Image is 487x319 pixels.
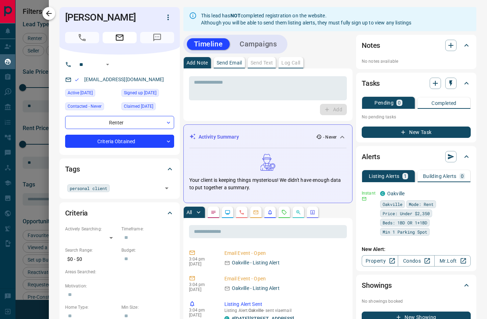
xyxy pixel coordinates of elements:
p: 0 [398,100,401,105]
p: Oakville - Listing Alert [232,285,280,292]
p: Budget: [121,247,174,253]
svg: Email Valid [74,77,79,82]
p: New Alert: [362,246,471,253]
span: Claimed [DATE] [124,103,153,110]
p: Listing Alerts [369,174,400,179]
p: Motivation: [65,283,174,289]
button: Timeline [187,38,230,50]
a: Condos [398,255,434,267]
p: Email Event - Open [224,275,344,282]
span: No Number [140,32,174,43]
svg: Lead Browsing Activity [225,209,230,215]
p: [DATE] [189,287,214,292]
p: Instant [362,190,376,196]
div: This lead has completed registration on the website. Although you will be able to send them listi... [201,9,412,29]
p: Areas Searched: [65,269,174,275]
span: Price: Under $2,350 [383,210,430,217]
div: Criteria Obtained [65,135,174,148]
p: No showings booked [362,298,471,304]
p: Search Range: [65,247,118,253]
p: 3:04 pm [189,308,214,313]
button: Open [103,60,112,69]
a: Property [362,255,398,267]
span: Min 1 Parking Spot [383,228,427,235]
div: Renter [65,116,174,129]
p: 3:04 pm [189,282,214,287]
p: [DATE] [189,313,214,318]
span: Beds: 1BD OR 1+1BD [383,219,427,226]
span: Oakville [248,308,263,313]
p: Completed [431,101,457,106]
a: Mr.Loft [434,255,471,267]
div: Activity Summary- Never [189,130,346,144]
p: Actively Searching: [65,226,118,232]
h2: Alerts [362,151,380,162]
div: Tags [65,161,174,178]
p: Building Alerts [423,174,457,179]
div: Thu Oct 09 2025 [65,89,118,99]
p: 0 [461,174,464,179]
p: All [187,210,192,215]
p: Timeframe: [121,226,174,232]
p: No pending tasks [362,112,471,122]
p: Your client is keeping things mysterious! We didn't have enough data to put together a summary. [189,177,346,191]
div: Alerts [362,148,471,165]
strong: NOT [230,13,241,18]
span: No Number [65,32,99,43]
h1: [PERSON_NAME] [65,12,151,23]
p: Activity Summary [199,133,239,141]
div: Notes [362,37,471,54]
p: [DATE] [189,262,214,267]
a: [EMAIL_ADDRESS][DOMAIN_NAME] [84,77,164,82]
svg: Calls [239,209,245,215]
span: Contacted - Never [68,103,102,110]
h2: Showings [362,280,392,291]
a: Oakville [387,191,405,196]
p: Email Event - Open [224,250,344,257]
p: Home Type: [65,304,118,310]
button: Campaigns [233,38,284,50]
p: Add Note [187,60,208,65]
span: personal client [70,185,108,192]
svg: Requests [281,209,287,215]
div: Thu Oct 09 2025 [121,102,174,112]
span: Signed up [DATE] [124,89,156,96]
span: Mode: Rent [409,201,434,208]
p: Listing Alert : - sent via email [224,308,344,313]
p: Pending [374,100,394,105]
p: 3:04 pm [189,257,214,262]
p: Oakville - Listing Alert [232,259,280,267]
p: Listing Alert Sent [224,301,344,308]
h2: Criteria [65,207,88,219]
div: condos.ca [380,191,385,196]
p: Send Email [217,60,242,65]
svg: Emails [253,209,259,215]
p: No notes available [362,58,471,65]
h2: Tags [65,163,80,175]
div: Criteria [65,205,174,222]
svg: Opportunities [296,209,301,215]
span: Email [103,32,137,43]
button: Open [162,183,172,193]
span: Oakville [383,201,402,208]
div: Showings [362,277,471,294]
svg: Email [362,196,367,201]
h2: Notes [362,40,380,51]
svg: Agent Actions [310,209,315,215]
svg: Notes [211,209,216,215]
span: Active [DATE] [68,89,93,96]
svg: Listing Alerts [267,209,273,215]
p: $0 - $0 [65,253,118,265]
div: Tasks [362,75,471,92]
button: New Task [362,127,471,138]
h2: Tasks [362,78,380,89]
div: Thu Oct 09 2025 [121,89,174,99]
p: Min Size: [121,304,174,310]
p: 1 [404,174,407,179]
p: - Never [323,134,337,140]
